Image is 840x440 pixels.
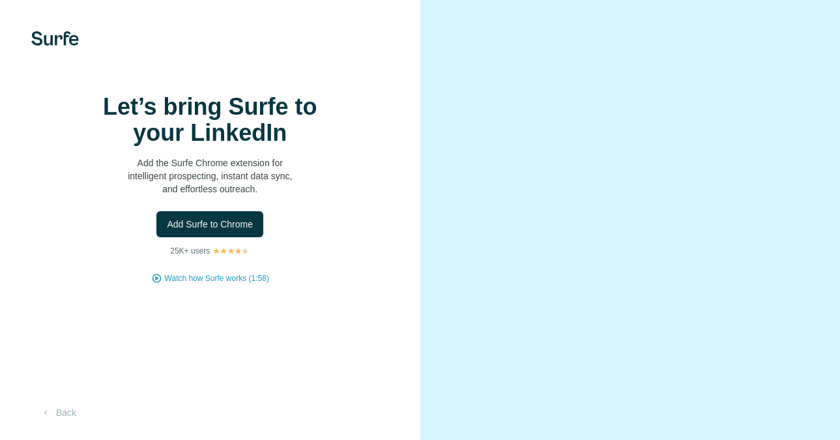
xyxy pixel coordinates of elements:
img: Rating Stars [212,247,250,255]
button: Back [31,401,85,424]
button: Add Surfe to Chrome [156,211,263,237]
p: Add the Surfe Chrome extension for intelligent prospecting, instant data sync, and effortless out... [80,156,340,196]
img: Surfe's logo [31,31,79,46]
button: Watch how Surfe works (1:58) [165,272,269,284]
p: 25K+ users [170,245,210,257]
h1: Let’s bring Surfe to your LinkedIn [80,94,340,146]
span: Add Surfe to Chrome [167,218,253,231]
